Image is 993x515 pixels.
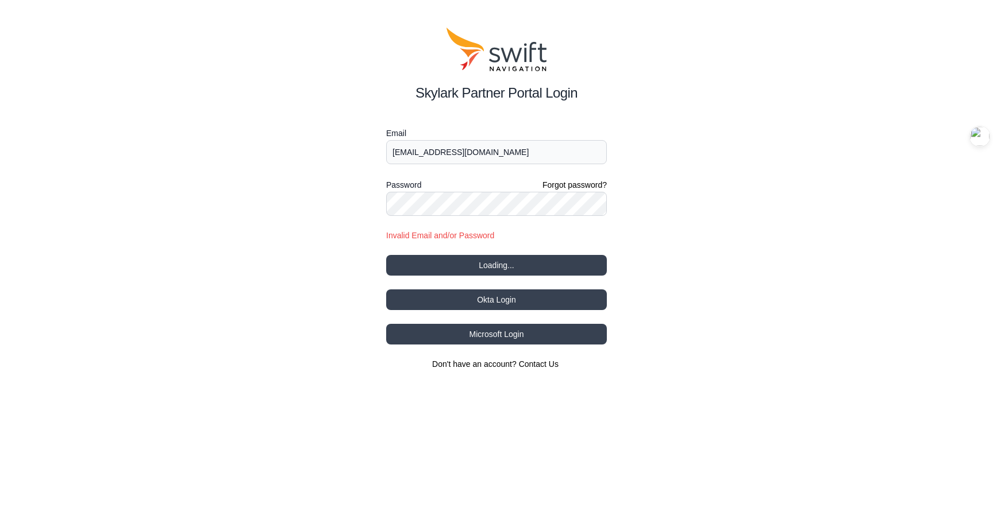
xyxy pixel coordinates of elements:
[386,230,607,241] div: Invalid Email and/or Password
[386,178,421,192] label: Password
[386,324,607,344] button: Microsoft Login
[519,359,559,369] a: Contact Us
[386,289,607,310] button: Okta Login
[386,126,607,140] label: Email
[542,179,607,191] a: Forgot password?
[386,83,607,103] h2: Skylark Partner Portal Login
[386,358,607,370] section: Don't have an account?
[386,255,607,276] button: Loading...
